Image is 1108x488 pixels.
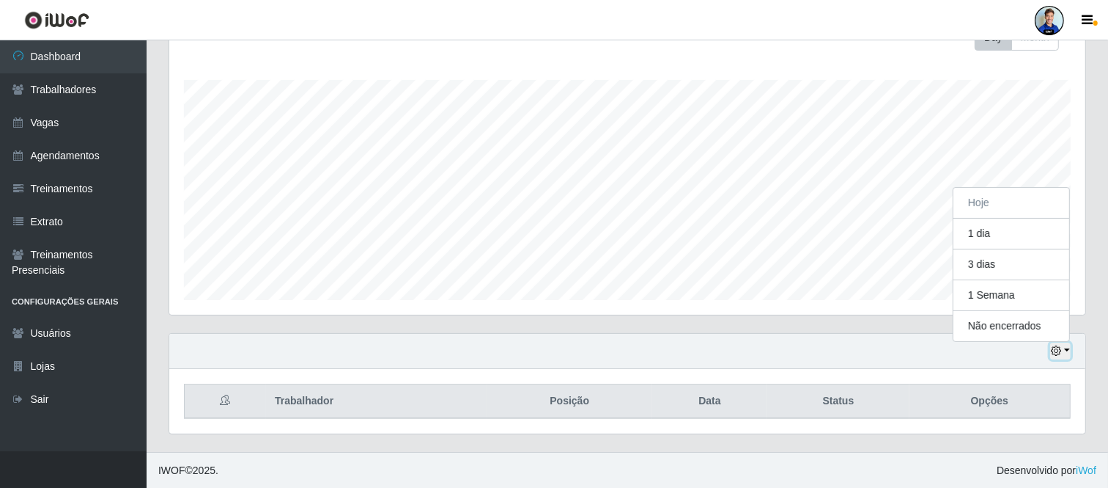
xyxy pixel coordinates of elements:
span: IWOF [158,465,185,476]
span: Desenvolvido por [997,463,1096,478]
button: Não encerrados [953,311,1069,341]
th: Posição [487,385,652,419]
th: Data [652,385,767,419]
th: Opções [909,385,1071,419]
img: CoreUI Logo [24,11,89,29]
button: Hoje [953,188,1069,219]
th: Trabalhador [266,385,487,419]
button: 1 Semana [953,280,1069,311]
span: © 2025 . [158,463,218,478]
th: Status [767,385,909,419]
a: iWof [1076,465,1096,476]
button: 3 dias [953,250,1069,280]
button: 1 dia [953,219,1069,250]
